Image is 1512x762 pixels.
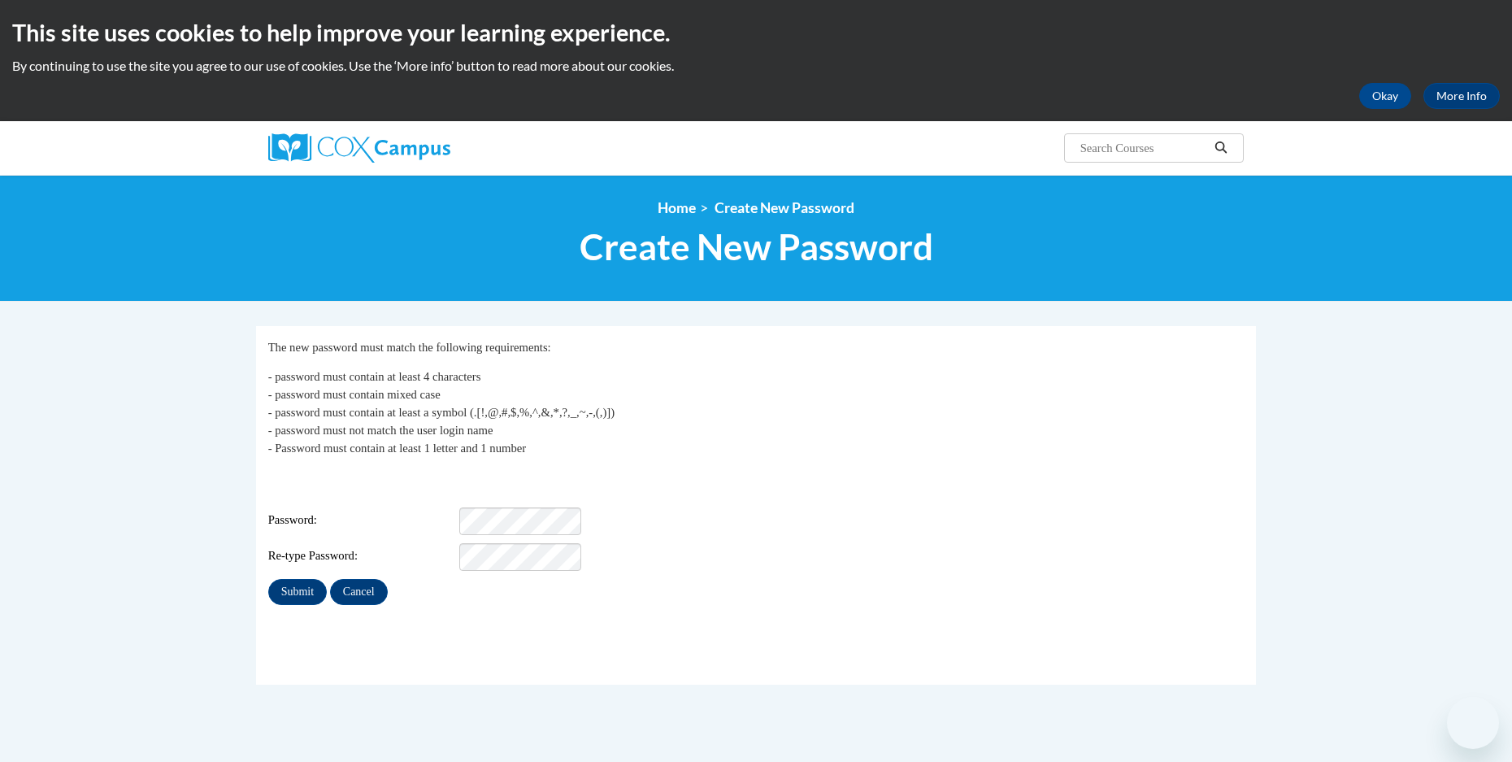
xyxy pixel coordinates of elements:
[1423,83,1500,109] a: More Info
[268,512,457,529] span: Password:
[268,133,577,163] a: Cox Campus
[715,199,854,216] span: Create New Password
[330,579,388,605] input: Cancel
[580,225,933,268] span: Create New Password
[268,547,457,565] span: Re-type Password:
[1209,138,1233,158] button: Search
[1359,83,1411,109] button: Okay
[1447,697,1499,749] iframe: Button to launch messaging window
[1079,138,1209,158] input: Search Courses
[12,16,1500,49] h2: This site uses cookies to help improve your learning experience.
[268,579,327,605] input: Submit
[12,57,1500,75] p: By continuing to use the site you agree to our use of cookies. Use the ‘More info’ button to read...
[268,370,615,455] span: - password must contain at least 4 characters - password must contain mixed case - password must ...
[268,133,450,163] img: Cox Campus
[268,341,551,354] span: The new password must match the following requirements:
[658,199,696,216] a: Home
